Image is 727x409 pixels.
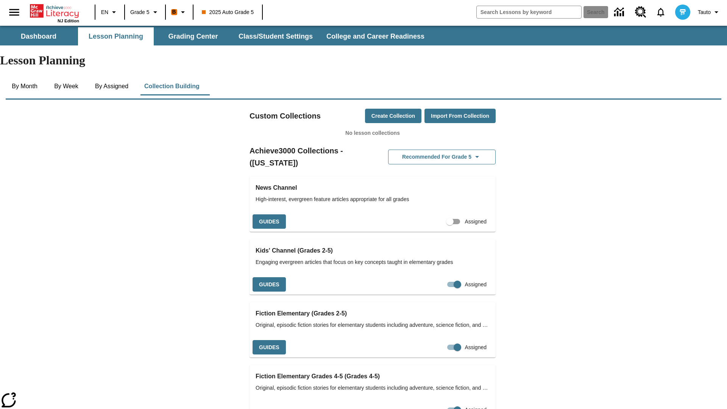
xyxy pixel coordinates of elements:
[256,245,490,256] h3: Kids' Channel (Grades 2-5)
[250,110,321,122] h2: Custom Collections
[250,129,496,137] p: No lesson collections
[610,2,630,23] a: Data Center
[138,77,206,95] button: Collection Building
[465,343,487,351] span: Assigned
[675,5,690,20] img: avatar image
[256,195,490,203] span: High-interest, evergreen feature articles appropriate for all grades
[424,109,496,123] button: Import from Collection
[671,2,695,22] button: Select a new avatar
[465,218,487,226] span: Assigned
[6,77,44,95] button: By Month
[256,308,490,319] h3: Fiction Elementary (Grades 2-5)
[172,7,176,17] span: B
[47,77,85,95] button: By Week
[58,19,79,23] span: NJ Edition
[89,77,134,95] button: By Assigned
[127,5,163,19] button: Grade: Grade 5, Select a grade
[698,8,711,16] span: Tauto
[630,2,651,22] a: Resource Center, Will open in new tab
[30,3,79,23] div: Home
[250,145,373,169] h2: Achieve3000 Collections - ([US_STATE])
[256,384,490,392] span: Original, episodic fiction stories for elementary students including adventure, science fiction, ...
[253,340,286,355] button: Guides
[98,5,122,19] button: Language: EN, Select a language
[477,6,581,18] input: search field
[30,3,79,19] a: Home
[365,109,421,123] button: Create Collection
[256,321,490,329] span: Original, episodic fiction stories for elementary students including adventure, science fiction, ...
[388,150,496,164] button: Recommended for Grade 5
[3,1,25,23] button: Open side menu
[651,2,671,22] a: Notifications
[155,27,231,45] button: Grading Center
[256,258,490,266] span: Engaging evergreen articles that focus on key concepts taught in elementary grades
[130,8,150,16] span: Grade 5
[168,5,190,19] button: Boost Class color is orange. Change class color
[232,27,319,45] button: Class/Student Settings
[256,371,490,382] h3: Fiction Elementary Grades 4-5 (Grades 4-5)
[101,8,108,16] span: EN
[695,5,724,19] button: Profile/Settings
[320,27,431,45] button: College and Career Readiness
[1,27,76,45] button: Dashboard
[202,8,254,16] span: 2025 Auto Grade 5
[256,183,490,193] h3: News Channel
[78,27,154,45] button: Lesson Planning
[253,214,286,229] button: Guides
[253,277,286,292] button: Guides
[465,281,487,289] span: Assigned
